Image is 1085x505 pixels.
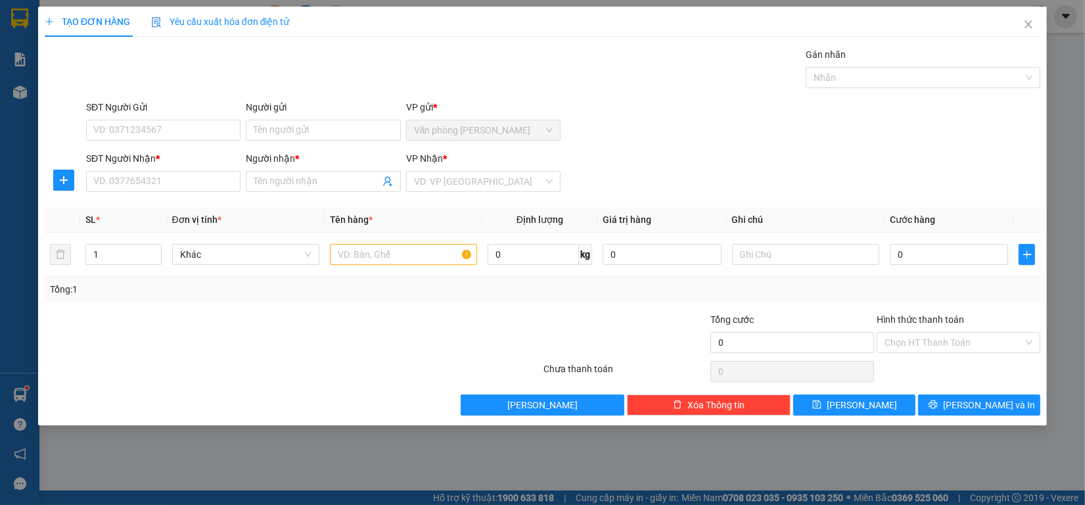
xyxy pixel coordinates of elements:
[53,170,74,191] button: plus
[86,151,241,166] div: SĐT Người Nhận
[579,244,592,265] span: kg
[382,176,393,187] span: user-add
[542,362,708,385] div: Chưa thanh toán
[806,49,846,60] label: Gán nhãn
[1019,244,1035,265] button: plus
[627,395,791,416] button: deleteXóa Thông tin
[414,120,553,140] span: Văn phòng Cao Thắng
[85,214,96,225] span: SL
[727,207,885,233] th: Ghi chú
[890,214,935,225] span: Cước hàng
[45,17,54,26] span: plus
[50,282,419,297] div: Tổng: 1
[151,16,290,27] span: Yêu cầu xuất hóa đơn điện tử
[86,100,241,114] div: SĐT Người Gửi
[6,95,250,111] li: 1900 8181
[76,9,186,25] b: [PERSON_NAME]
[1010,7,1047,43] button: Close
[507,398,578,412] span: [PERSON_NAME]
[461,395,624,416] button: [PERSON_NAME]
[6,97,16,108] span: phone
[6,29,250,95] li: E11, Đường số 8, Khu dân cư Nông [GEOGRAPHIC_DATA], Kv.[GEOGRAPHIC_DATA], [GEOGRAPHIC_DATA]
[406,153,443,164] span: VP Nhận
[812,400,821,410] span: save
[50,244,71,265] button: delete
[1019,249,1034,260] span: plus
[603,244,722,265] input: 0
[918,395,1040,416] button: printer[PERSON_NAME] và In
[1023,19,1034,30] span: close
[603,214,651,225] span: Giá trị hàng
[673,400,682,410] span: delete
[330,244,477,265] input: VD: Bàn, Ghế
[151,17,162,28] img: icon
[246,100,400,114] div: Người gửi
[76,32,86,42] span: environment
[180,245,312,264] span: Khác
[793,395,915,416] button: save[PERSON_NAME]
[330,214,373,225] span: Tên hàng
[827,398,897,412] span: [PERSON_NAME]
[732,244,879,265] input: Ghi Chú
[687,398,745,412] span: Xóa Thông tin
[246,151,400,166] div: Người nhận
[943,398,1035,412] span: [PERSON_NAME] và In
[406,100,561,114] div: VP gửi
[517,214,563,225] span: Định lượng
[172,214,221,225] span: Đơn vị tính
[45,16,130,27] span: TẠO ĐƠN HÀNG
[929,400,938,410] span: printer
[877,314,964,325] label: Hình thức thanh toán
[710,314,754,325] span: Tổng cước
[6,6,72,72] img: logo.jpg
[54,175,74,185] span: plus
